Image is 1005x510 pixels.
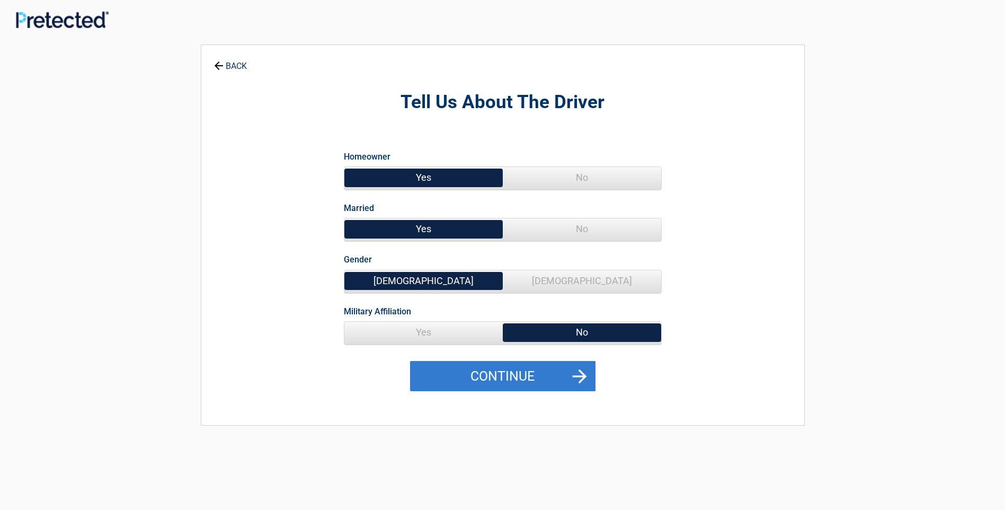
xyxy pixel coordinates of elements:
[16,11,109,28] img: Main Logo
[344,218,503,240] span: Yes
[344,252,372,267] label: Gender
[344,201,374,215] label: Married
[503,322,661,343] span: No
[344,322,503,343] span: Yes
[260,90,746,115] h2: Tell Us About The Driver
[410,361,595,392] button: Continue
[503,167,661,188] span: No
[344,150,390,164] label: Homeowner
[503,218,661,240] span: No
[344,270,503,292] span: [DEMOGRAPHIC_DATA]
[344,304,411,319] label: Military Affiliation
[503,270,661,292] span: [DEMOGRAPHIC_DATA]
[344,167,503,188] span: Yes
[212,52,249,71] a: BACK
